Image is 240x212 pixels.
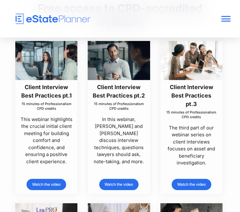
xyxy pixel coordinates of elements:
[99,179,139,190] a: Watch the video
[88,41,150,172] a: Client Interview Best Practices pt.215 minutes of Professionalism CPD creditsIn this webinar, [PE...
[172,179,211,190] a: Watch the video
[160,41,223,173] a: Client Interview Best Practices pt.315 minutes of Professionalism CPD creditsThe third part of ou...
[93,102,145,111] p: 15 minutes of Professionalism CPD credits
[165,83,218,109] h3: Client Interview Best Practices pt.3
[165,124,218,167] p: The third part of our webinar series on client interviews focuses on asset and beneficiary invest...
[165,110,218,120] p: 15 minutes of Professionalism CPD credits
[93,116,145,165] p: In this webinar, [PERSON_NAME] and [PERSON_NAME] discuss interview techniques, questions lawyers ...
[27,179,66,190] a: Watch the video
[9,13,186,24] a: home
[20,102,72,111] p: 15 minutes of Professionalism CPD credits
[15,41,77,172] a: Client Interview Best Practices pt.115 minutes of Professionalism CPD creditsThis webinar highlig...
[93,83,145,100] h3: Client Interview Best Practices pt.2
[20,83,72,100] h3: Client Interview Best Practices pt.1
[20,116,72,165] p: This webinar highlights the crucial initial client meeting for building comfort and confidence, a...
